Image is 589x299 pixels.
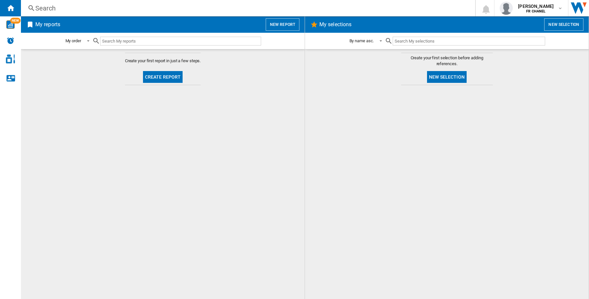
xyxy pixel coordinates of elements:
h2: My reports [34,18,62,31]
button: New report [266,18,299,31]
span: [PERSON_NAME] [518,3,554,9]
span: Create your first report in just a few steps. [125,58,201,64]
button: Create report [143,71,183,83]
img: alerts-logo.svg [7,37,14,45]
img: cosmetic-logo.svg [6,54,15,64]
span: Create your first selection before adding references. [401,55,493,67]
h2: My selections [318,18,353,31]
b: FR CHANEL [526,9,545,13]
span: NEW [10,18,21,24]
div: Search [35,4,458,13]
input: Search My reports [100,37,261,46]
button: New selection [427,71,467,83]
div: By name asc. [349,38,374,43]
input: Search My selections [393,37,545,46]
img: profile.jpg [500,2,513,15]
img: wise-card.svg [6,20,15,29]
div: My order [65,38,81,43]
button: New selection [544,18,583,31]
